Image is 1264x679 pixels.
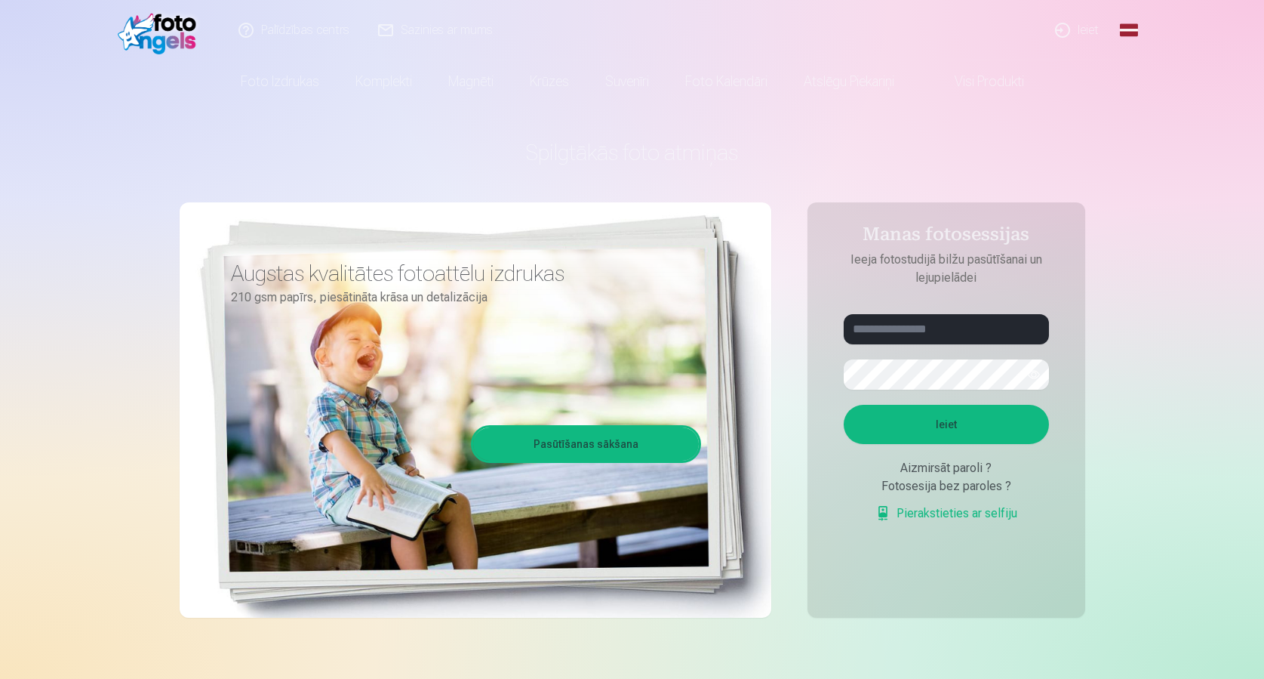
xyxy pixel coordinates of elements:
[912,60,1042,103] a: Visi produkti
[512,60,587,103] a: Krūzes
[223,60,337,103] a: Foto izdrukas
[473,427,699,461] a: Pasūtīšanas sākšana
[180,139,1085,166] h1: Spilgtākās foto atmiņas
[337,60,430,103] a: Komplekti
[667,60,786,103] a: Foto kalendāri
[829,224,1064,251] h4: Manas fotosessijas
[231,260,690,287] h3: Augstas kvalitātes fotoattēlu izdrukas
[829,251,1064,287] p: Ieeja fotostudijā bilžu pasūtīšanai un lejupielādei
[844,477,1049,495] div: Fotosesija bez paroles ?
[231,287,690,308] p: 210 gsm papīrs, piesātināta krāsa un detalizācija
[786,60,912,103] a: Atslēgu piekariņi
[430,60,512,103] a: Magnēti
[118,6,205,54] img: /fa1
[587,60,667,103] a: Suvenīri
[844,405,1049,444] button: Ieiet
[844,459,1049,477] div: Aizmirsāt paroli ?
[875,505,1017,523] a: Pierakstieties ar selfiju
